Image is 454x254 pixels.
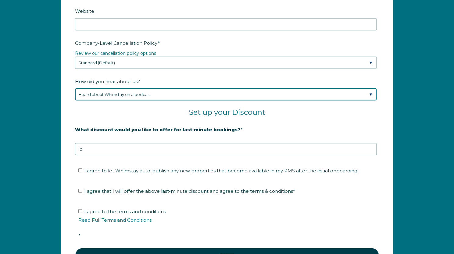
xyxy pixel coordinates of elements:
[78,168,82,172] input: I agree to let Whimstay auto-publish any new properties that become available in my PMS after the...
[75,51,156,56] a: Review our cancellation policy options
[75,38,158,48] span: Company-Level Cancellation Policy
[84,168,358,174] span: I agree to let Whimstay auto-publish any new properties that become available in my PMS after the...
[78,217,152,223] a: Read Full Terms and Conditions
[78,189,82,193] input: I agree that I will offer the above last-minute discount and agree to the terms & conditions*
[84,188,295,194] span: I agree that I will offer the above last-minute discount and agree to the terms & conditions
[189,108,265,117] span: Set up your Discount
[75,77,140,86] span: How did you hear about us?
[78,209,82,213] input: I agree to the terms and conditionsRead Full Terms and Conditions*
[75,6,94,16] span: Website
[75,127,241,132] strong: What discount would you like to offer for last-minute bookings?
[75,137,170,143] strong: 20% is recommended, minimum of 10%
